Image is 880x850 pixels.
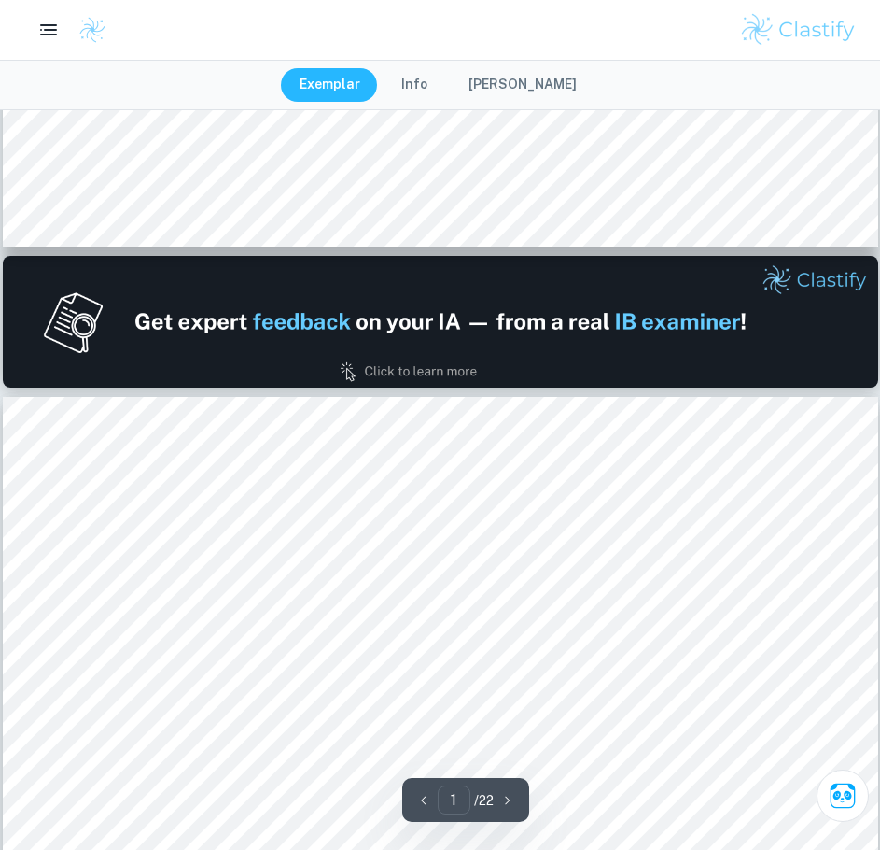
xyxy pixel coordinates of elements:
img: Ad [3,256,878,388]
p: / 22 [474,790,494,811]
img: Clastify logo [78,16,106,44]
a: Clastify logo [67,16,106,44]
button: Info [383,68,446,102]
img: Clastify logo [739,11,858,49]
button: [PERSON_NAME] [450,68,595,102]
button: Exemplar [281,68,379,102]
button: Ask Clai [817,770,869,822]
